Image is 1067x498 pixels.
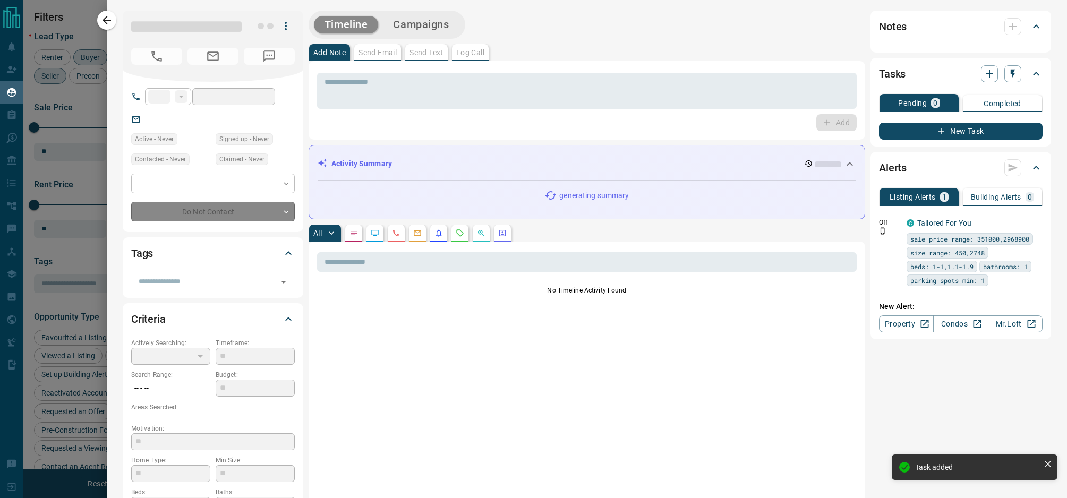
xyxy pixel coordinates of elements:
[942,193,946,201] p: 1
[131,487,210,497] p: Beds:
[988,315,1043,332] a: Mr.Loft
[131,245,153,262] h2: Tags
[879,61,1043,87] div: Tasks
[879,227,886,235] svg: Push Notification Only
[917,219,971,227] a: Tailored For You
[131,241,295,266] div: Tags
[1028,193,1032,201] p: 0
[318,154,856,174] div: Activity Summary
[456,229,464,237] svg: Requests
[879,159,907,176] h2: Alerts
[131,456,210,465] p: Home Type:
[349,229,358,237] svg: Notes
[131,424,295,433] p: Motivation:
[498,229,507,237] svg: Agent Actions
[434,229,443,237] svg: Listing Alerts
[313,49,346,56] p: Add Note
[971,193,1021,201] p: Building Alerts
[898,99,927,107] p: Pending
[317,286,857,295] p: No Timeline Activity Found
[187,48,238,65] span: No Email
[910,247,985,258] span: size range: 450,2748
[984,100,1021,107] p: Completed
[910,234,1029,244] span: sale price range: 351000,2968900
[131,370,210,380] p: Search Range:
[933,99,937,107] p: 0
[559,190,629,201] p: generating summary
[131,48,182,65] span: No Number
[933,315,988,332] a: Condos
[890,193,936,201] p: Listing Alerts
[983,261,1028,272] span: bathrooms: 1
[131,338,210,348] p: Actively Searching:
[879,65,906,82] h2: Tasks
[313,229,322,237] p: All
[135,134,174,144] span: Active - Never
[371,229,379,237] svg: Lead Browsing Activity
[131,311,166,328] h2: Criteria
[131,306,295,332] div: Criteria
[276,274,291,289] button: Open
[910,275,985,286] span: parking spots min: 1
[392,229,400,237] svg: Calls
[216,487,295,497] p: Baths:
[314,16,379,33] button: Timeline
[879,14,1043,39] div: Notes
[915,463,1039,471] div: Task added
[879,301,1043,312] p: New Alert:
[879,155,1043,181] div: Alerts
[331,158,392,169] p: Activity Summary
[216,338,295,348] p: Timeframe:
[879,18,907,35] h2: Notes
[216,370,295,380] p: Budget:
[131,202,295,221] div: Do Not Contact
[413,229,422,237] svg: Emails
[131,380,210,397] p: -- - --
[216,456,295,465] p: Min Size:
[219,154,264,165] span: Claimed - Never
[910,261,974,272] span: beds: 1-1,1.1-1.9
[879,315,934,332] a: Property
[135,154,186,165] span: Contacted - Never
[148,115,152,123] a: --
[244,48,295,65] span: No Number
[131,402,295,412] p: Areas Searched:
[477,229,485,237] svg: Opportunities
[907,219,914,227] div: condos.ca
[382,16,459,33] button: Campaigns
[879,218,900,227] p: Off
[879,123,1043,140] button: New Task
[219,134,269,144] span: Signed up - Never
